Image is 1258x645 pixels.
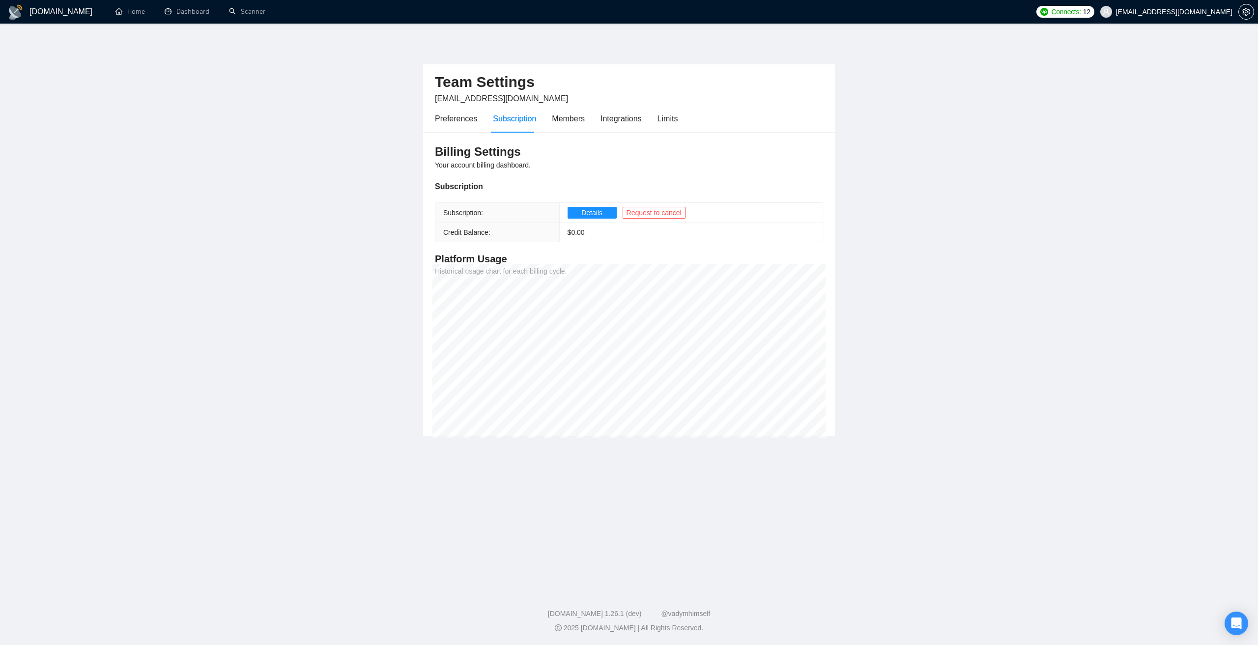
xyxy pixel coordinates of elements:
[229,7,265,16] a: searchScanner
[8,623,1250,633] div: 2025 [DOMAIN_NAME] | All Rights Reserved.
[435,144,823,160] h3: Billing Settings
[1051,6,1081,17] span: Connects:
[1083,6,1090,17] span: 12
[581,207,602,218] span: Details
[1225,612,1248,635] div: Open Intercom Messenger
[435,94,568,103] span: [EMAIL_ADDRESS][DOMAIN_NAME]
[568,228,585,236] span: $ 0.00
[623,207,686,219] button: Request to cancel
[8,4,24,20] img: logo
[443,228,490,236] span: Credit Balance:
[435,161,531,169] span: Your account billing dashboard.
[568,207,617,219] button: Details
[443,209,483,217] span: Subscription:
[165,7,209,16] a: dashboardDashboard
[1238,4,1254,20] button: setting
[435,72,823,92] h2: Team Settings
[658,112,678,125] div: Limits
[435,180,823,193] div: Subscription
[493,112,536,125] div: Subscription
[1239,8,1254,16] span: setting
[1103,8,1110,15] span: user
[115,7,145,16] a: homeHome
[552,112,585,125] div: Members
[600,112,642,125] div: Integrations
[435,252,823,266] h4: Platform Usage
[661,610,710,617] a: @vadymhimself
[435,112,477,125] div: Preferences
[555,624,562,631] span: copyright
[627,207,682,218] span: Request to cancel
[548,610,642,617] a: [DOMAIN_NAME] 1.26.1 (dev)
[1040,8,1048,16] img: upwork-logo.png
[1238,8,1254,16] a: setting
